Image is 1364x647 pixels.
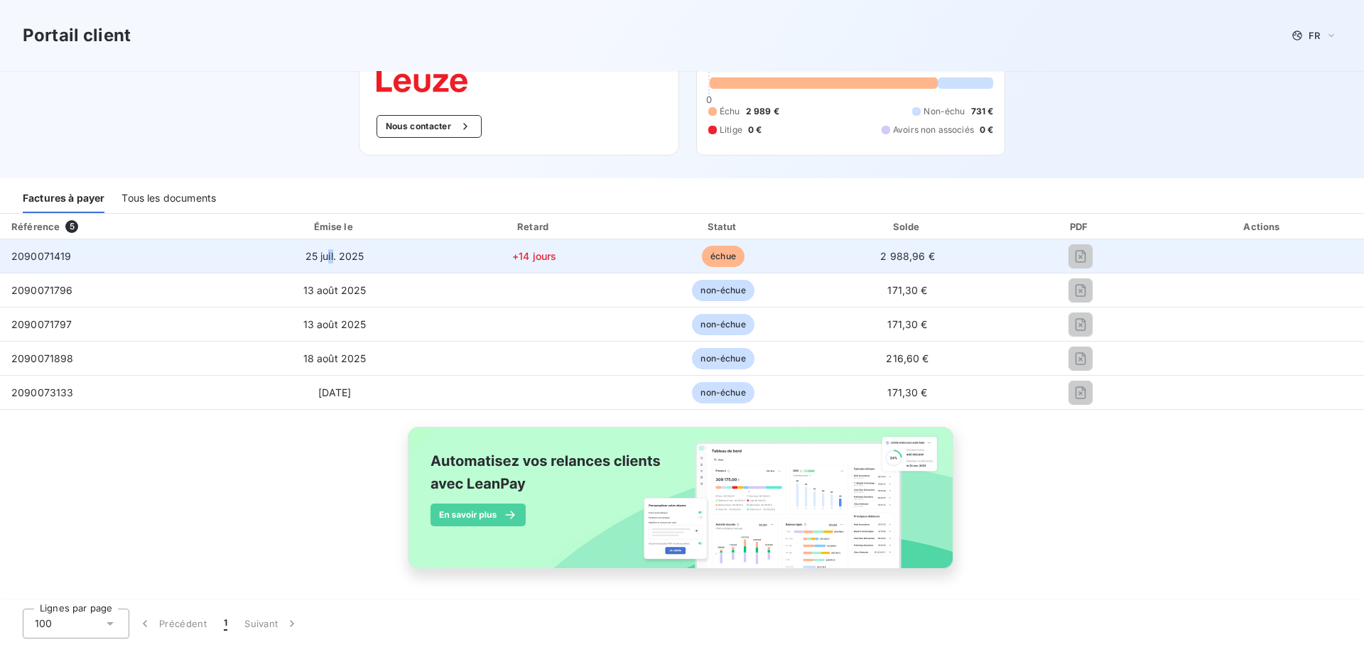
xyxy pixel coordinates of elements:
[880,250,935,262] span: 2 988,96 €
[748,124,762,136] span: 0 €
[1002,219,1159,234] div: PDF
[234,219,436,234] div: Émise le
[746,105,779,118] span: 2 989 €
[377,69,467,92] img: Company logo
[121,183,216,213] div: Tous les documents
[236,609,308,638] button: Suivant
[11,386,74,398] span: 2090073133
[442,219,627,234] div: Retard
[692,280,754,301] span: non-échue
[303,352,367,364] span: 18 août 2025
[692,382,754,403] span: non-échue
[633,219,814,234] div: Statut
[720,124,742,136] span: Litige
[318,386,352,398] span: [DATE]
[377,115,482,138] button: Nous contacter
[887,386,927,398] span: 171,30 €
[887,318,927,330] span: 171,30 €
[886,352,929,364] span: 216,60 €
[303,284,367,296] span: 13 août 2025
[23,23,131,48] h3: Portail client
[395,418,969,593] img: banner
[303,318,367,330] span: 13 août 2025
[980,124,993,136] span: 0 €
[692,314,754,335] span: non-échue
[11,284,73,296] span: 2090071796
[819,219,995,234] div: Solde
[1165,219,1361,234] div: Actions
[129,609,215,638] button: Précédent
[224,616,227,631] span: 1
[23,183,104,213] div: Factures à payer
[305,250,364,262] span: 25 juil. 2025
[512,250,556,262] span: +14 jours
[893,124,974,136] span: Avoirs non associés
[11,221,60,232] div: Référence
[702,246,745,267] span: échue
[924,105,965,118] span: Non-échu
[11,352,74,364] span: 2090071898
[11,250,72,262] span: 2090071419
[11,318,72,330] span: 2090071797
[35,616,52,631] span: 100
[65,220,78,233] span: 5
[887,284,927,296] span: 171,30 €
[720,105,740,118] span: Échu
[692,348,754,369] span: non-échue
[215,609,236,638] button: 1
[1309,30,1320,41] span: FR
[706,94,712,105] span: 0
[971,105,994,118] span: 731 €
